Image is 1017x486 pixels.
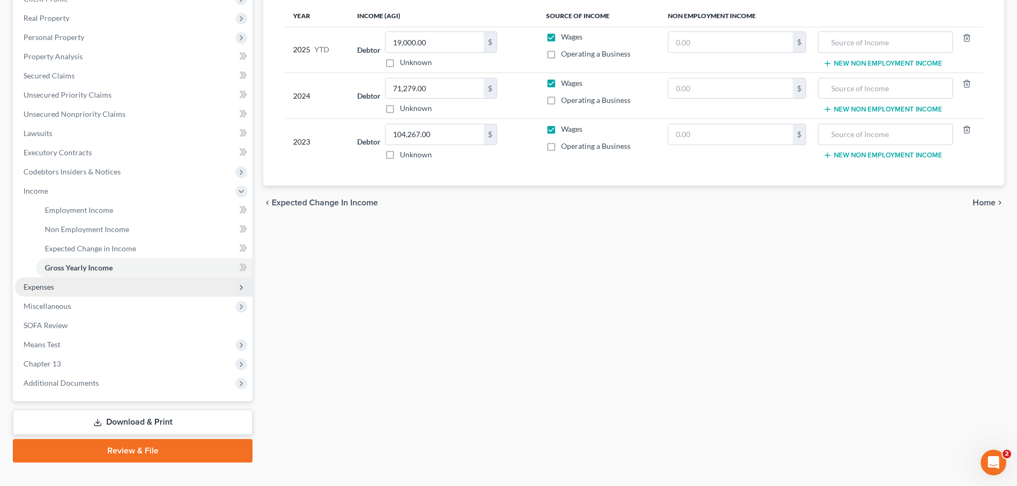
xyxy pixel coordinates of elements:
[824,124,947,145] input: Source of Income
[15,47,253,66] a: Property Analysis
[23,52,83,61] span: Property Analysis
[793,124,806,145] div: $
[36,201,253,220] a: Employment Income
[561,49,630,58] span: Operating a Business
[45,244,136,253] span: Expected Change in Income
[23,301,71,310] span: Miscellaneous
[823,105,942,114] button: New Non Employment Income
[23,148,92,157] span: Executory Contracts
[561,78,582,87] span: Wages
[272,198,378,207] span: Expected Change in Income
[36,220,253,239] a: Non Employment Income
[23,340,60,349] span: Means Test
[45,205,113,214] span: Employment Income
[400,103,432,114] label: Unknown
[561,95,630,105] span: Operating a Business
[15,316,253,335] a: SOFA Review
[263,198,272,207] i: chevron_left
[1003,450,1011,458] span: 2
[385,32,484,52] input: 0.00
[400,149,432,160] label: Unknown
[668,124,793,145] input: 0.00
[668,78,793,99] input: 0.00
[15,105,253,124] a: Unsecured Nonpriority Claims
[23,129,52,138] span: Lawsuits
[13,410,253,435] a: Download & Print
[973,198,1004,207] button: Home chevron_right
[45,263,113,272] span: Gross Yearly Income
[357,44,381,55] label: Debtor
[314,44,329,55] span: YTD
[823,151,942,160] button: New Non Employment Income
[668,32,793,52] input: 0.00
[23,71,75,80] span: Secured Claims
[36,239,253,258] a: Expected Change in Income
[36,258,253,277] a: Gross Yearly Income
[23,109,125,118] span: Unsecured Nonpriority Claims
[824,78,947,99] input: Source of Income
[23,359,61,368] span: Chapter 13
[981,450,1006,475] iframe: Intercom live chat
[385,78,484,99] input: 0.00
[484,124,496,145] div: $
[23,90,112,99] span: Unsecured Priority Claims
[793,32,806,52] div: $
[293,78,340,114] div: 2024
[349,5,537,27] th: Income (AGI)
[45,225,129,234] span: Non Employment Income
[385,124,484,145] input: 0.00
[357,90,381,101] label: Debtor
[23,33,84,42] span: Personal Property
[400,57,432,68] label: Unknown
[561,124,582,133] span: Wages
[561,32,582,41] span: Wages
[973,198,996,207] span: Home
[23,282,54,291] span: Expenses
[23,167,121,176] span: Codebtors Insiders & Notices
[15,66,253,85] a: Secured Claims
[484,78,496,99] div: $
[23,321,68,330] span: SOFA Review
[823,59,942,68] button: New Non Employment Income
[293,124,340,160] div: 2023
[484,32,496,52] div: $
[23,186,48,195] span: Income
[538,5,659,27] th: Source of Income
[357,136,381,147] label: Debtor
[15,85,253,105] a: Unsecured Priority Claims
[996,198,1004,207] i: chevron_right
[293,31,340,68] div: 2025
[23,378,99,387] span: Additional Documents
[13,439,253,463] a: Review & File
[793,78,806,99] div: $
[561,141,630,150] span: Operating a Business
[285,5,349,27] th: Year
[263,198,378,207] button: chevron_left Expected Change in Income
[824,32,947,52] input: Source of Income
[659,5,983,27] th: Non Employment Income
[15,124,253,143] a: Lawsuits
[15,143,253,162] a: Executory Contracts
[23,13,69,22] span: Real Property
